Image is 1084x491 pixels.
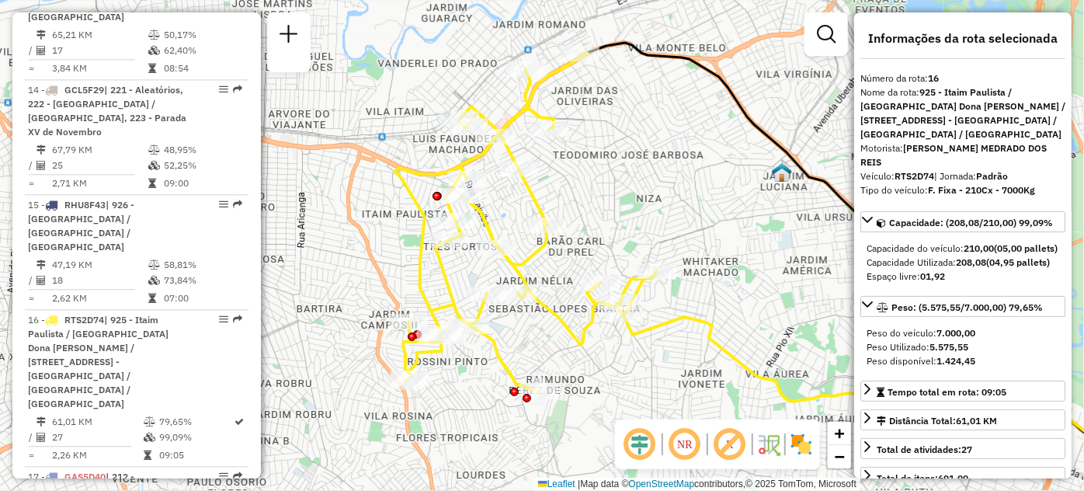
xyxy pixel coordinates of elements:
img: 631 UDC Light WCL Cidade Kemel [772,162,792,183]
span: Peso: (5.575,55/7.000,00) 79,65% [891,301,1043,313]
td: 73,84% [163,273,241,288]
td: 62,40% [163,43,241,58]
em: Rota exportada [233,85,242,94]
div: Nome da rota: [860,85,1065,141]
td: = [28,291,36,306]
div: Capacidade do veículo: [867,242,1059,256]
div: Peso Utilizado: [867,340,1059,354]
div: Peso: (5.575,55/7.000,00) 79,65% [860,320,1065,374]
em: Rota exportada [233,472,242,481]
td: / [28,273,36,288]
span: Tempo total em rota: 09:05 [888,386,1006,398]
i: % de utilização da cubagem [144,433,155,442]
strong: 691,00 [938,472,968,484]
i: Tempo total em rota [148,179,156,188]
td: 2,71 KM [51,176,148,191]
a: Zoom in [828,422,851,445]
a: Leaflet [538,479,575,489]
span: + [835,423,845,443]
i: % de utilização do peso [148,30,160,40]
i: % de utilização da cubagem [148,276,160,285]
strong: F. Fixa - 210Cx - 7000Kg [928,184,1035,196]
span: Ocultar deslocamento [621,426,658,463]
td: 50,17% [163,27,241,43]
i: Distância Total [36,417,46,427]
span: Total de atividades: [877,444,972,455]
strong: 7.000,00 [936,327,975,339]
td: 65,21 KM [51,27,148,43]
td: = [28,176,36,191]
strong: Padrão [976,170,1008,182]
a: Peso: (5.575,55/7.000,00) 79,65% [860,296,1065,317]
span: 15 - [28,199,134,252]
div: Total de itens: [877,472,968,486]
em: Opções [219,315,228,324]
td: = [28,61,36,76]
i: % de utilização da cubagem [148,161,160,170]
strong: [PERSON_NAME] MEDRADO DOS REIS [860,142,1047,168]
span: 14 - [28,84,186,138]
span: RHU8F43 [64,199,106,211]
div: Peso disponível: [867,354,1059,368]
strong: 16 [928,72,939,84]
span: 16 - [28,314,169,409]
td: 17 [51,43,148,58]
td: / [28,43,36,58]
span: 61,01 KM [956,415,997,427]
div: Distância Total: [877,414,997,428]
i: % de utilização do peso [148,260,160,270]
a: Total de itens:691,00 [860,467,1065,488]
td: = [28,447,36,463]
strong: 925 - Itaim Paulista / [GEOGRAPHIC_DATA] Dona [PERSON_NAME] / [STREET_ADDRESS] - [GEOGRAPHIC_DATA... [860,86,1065,140]
td: 58,81% [163,257,241,273]
img: Exibir/Ocultar setores [789,432,814,457]
h4: Informações da rota selecionada [860,31,1065,46]
i: Total de Atividades [36,46,46,55]
div: Capacidade: (208,08/210,00) 99,09% [860,235,1065,290]
td: 99,09% [158,430,234,445]
strong: RTS2D74 [895,170,934,182]
i: Rota otimizada [235,417,245,427]
a: Tempo total em rota: 09:05 [860,381,1065,402]
td: 08:54 [163,61,241,76]
span: GCL5F29 [64,84,104,96]
span: Capacidade: (208,08/210,00) 99,09% [889,217,1053,228]
i: % de utilização da cubagem [148,46,160,55]
td: 61,01 KM [51,414,143,430]
td: / [28,158,36,173]
div: Veículo: [860,169,1065,183]
i: % de utilização do peso [144,417,155,427]
div: Espaço livre: [867,270,1059,284]
i: Distância Total [36,145,46,155]
a: Zoom out [828,445,851,468]
i: Total de Atividades [36,161,46,170]
span: RTS2D74 [64,314,104,326]
div: Número da rota: [860,71,1065,85]
strong: 5.575,55 [929,341,968,353]
strong: 27 [961,444,972,455]
td: 79,65% [158,414,234,430]
span: GAS5D40 [64,471,106,482]
td: 07:00 [163,291,241,306]
em: Opções [219,85,228,94]
img: Fluxo de ruas [756,432,781,457]
i: Tempo total em rota [148,64,156,73]
td: 09:05 [158,447,234,463]
strong: (05,00 pallets) [994,242,1058,254]
i: Tempo total em rota [144,451,151,460]
span: | 221 - Aleatórios, 222 - [GEOGRAPHIC_DATA] / [GEOGRAPHIC_DATA], 223 - Parada XV de Novembro [28,84,186,138]
em: Rota exportada [233,200,242,209]
td: 52,25% [163,158,241,173]
strong: 01,92 [920,270,945,282]
i: Distância Total [36,260,46,270]
td: 2,62 KM [51,291,148,306]
strong: 1.424,45 [936,355,975,367]
span: Exibir rótulo [711,426,749,463]
i: Total de Atividades [36,433,46,442]
em: Rota exportada [233,315,242,324]
span: | [578,479,580,489]
em: Opções [219,472,228,481]
i: Distância Total [36,30,46,40]
span: Peso do veículo: [867,327,975,339]
strong: 210,00 [964,242,994,254]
